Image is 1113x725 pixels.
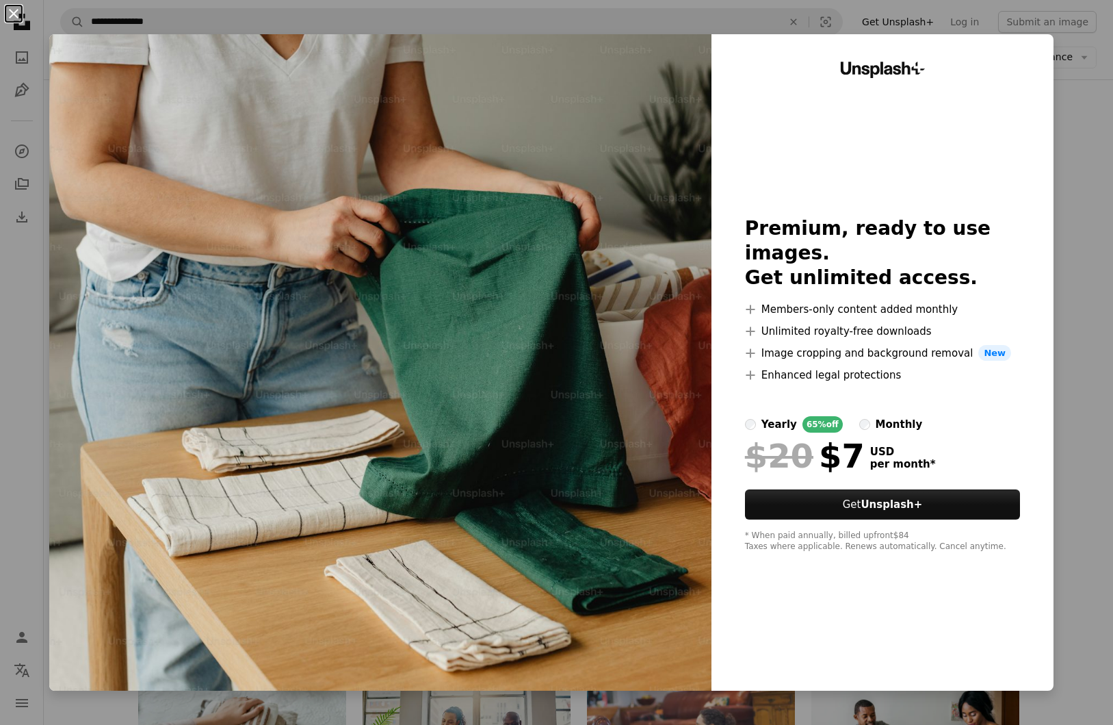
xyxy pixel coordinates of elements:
[802,416,843,433] div: 65% off
[761,416,797,433] div: yearly
[745,301,1020,318] li: Members-only content added monthly
[870,446,936,458] span: USD
[745,216,1020,290] h2: Premium, ready to use images. Get unlimited access.
[978,345,1011,361] span: New
[745,438,813,474] span: $20
[859,419,870,430] input: monthly
[745,323,1020,340] li: Unlimited royalty-free downloads
[861,498,922,511] strong: Unsplash+
[745,438,865,474] div: $7
[745,345,1020,361] li: Image cropping and background removal
[745,419,756,430] input: yearly65%off
[876,416,923,433] div: monthly
[745,489,1020,520] button: GetUnsplash+
[745,531,1020,552] div: * When paid annually, billed upfront $84 Taxes where applicable. Renews automatically. Cancel any...
[870,458,936,470] span: per month *
[745,367,1020,383] li: Enhanced legal protections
